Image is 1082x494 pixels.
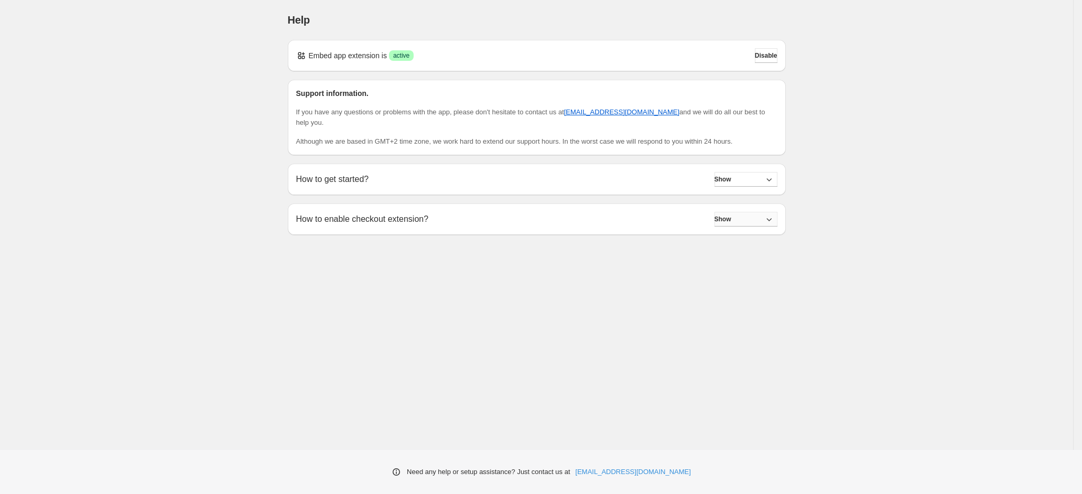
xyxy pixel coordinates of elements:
[715,215,731,223] span: Show
[755,48,777,63] button: Disable
[715,212,777,227] button: Show
[715,175,731,184] span: Show
[309,50,387,61] p: Embed app extension is
[296,88,777,99] h2: Support information.
[296,214,429,224] h2: How to enable checkout extension?
[296,107,777,128] p: If you have any questions or problems with the app, please don't hesitate to contact us at and we...
[288,14,310,26] span: Help
[296,136,777,147] p: Although we are based in GMT+2 time zone, we work hard to extend our support hours. In the worst ...
[755,51,777,60] span: Disable
[715,172,777,187] button: Show
[576,467,691,477] a: [EMAIL_ADDRESS][DOMAIN_NAME]
[393,51,409,60] span: active
[296,174,369,184] h2: How to get started?
[564,108,679,116] a: [EMAIL_ADDRESS][DOMAIN_NAME]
